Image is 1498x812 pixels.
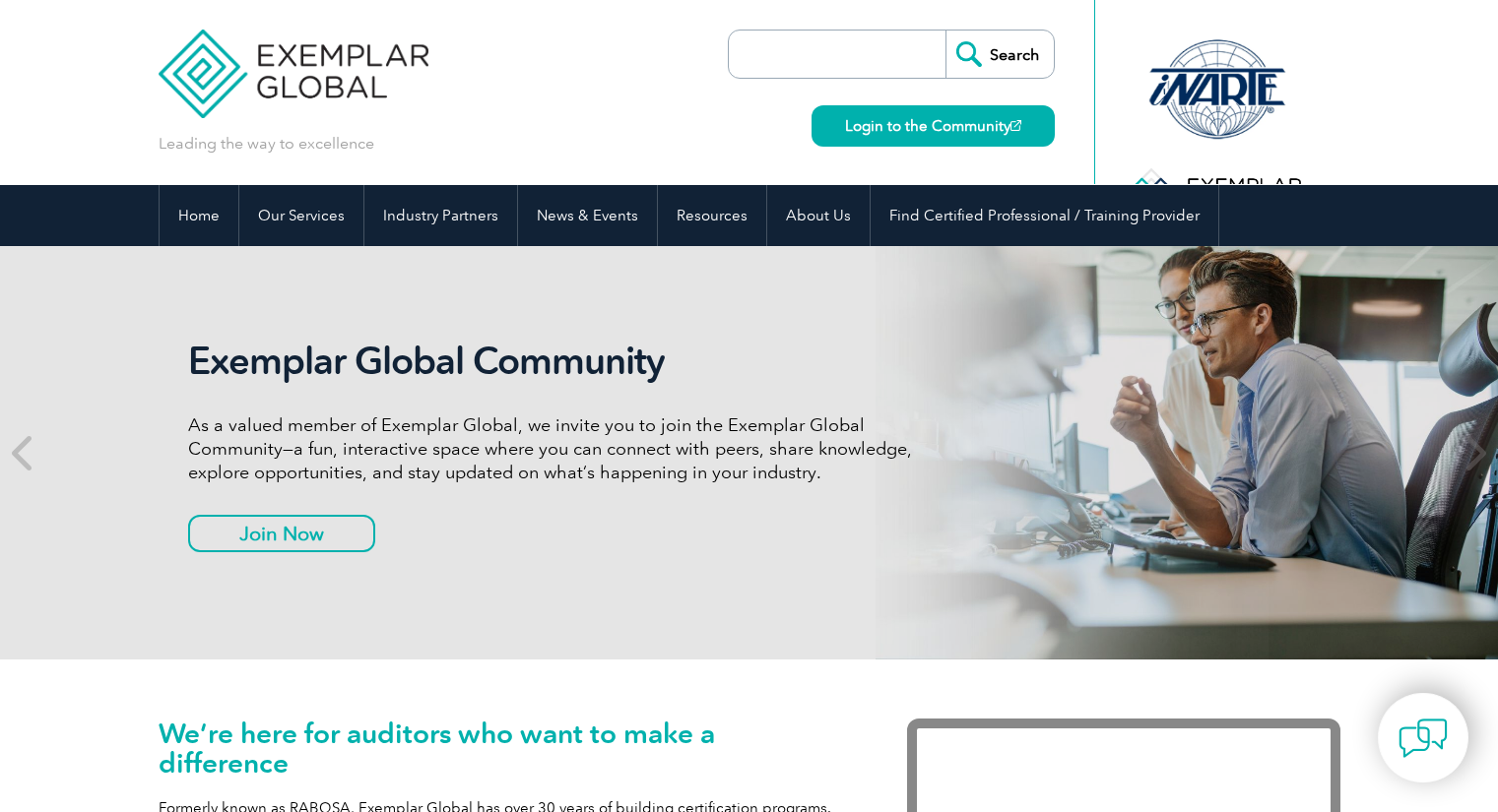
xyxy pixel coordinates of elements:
[767,185,870,246] a: About Us
[518,185,657,246] a: News & Events
[812,105,1055,147] a: Login to the Community
[159,718,848,778] h1: We’re here for auditors who want to make a difference
[364,185,517,246] a: Industry Partners
[159,133,374,155] p: Leading the way to excellence
[188,339,927,384] h2: Exemplar Global Community
[188,413,927,484] p: As a valued member of Exemplar Global, we invite you to join the Exemplar Global Community—a fun,...
[188,515,375,552] a: Join Now
[658,185,766,246] a: Resources
[1399,714,1448,763] img: contact-chat.png
[160,185,238,246] a: Home
[871,185,1218,246] a: Find Certified Professional / Training Provider
[945,31,1054,78] input: Search
[1010,120,1021,131] img: open_square.png
[239,185,363,246] a: Our Services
